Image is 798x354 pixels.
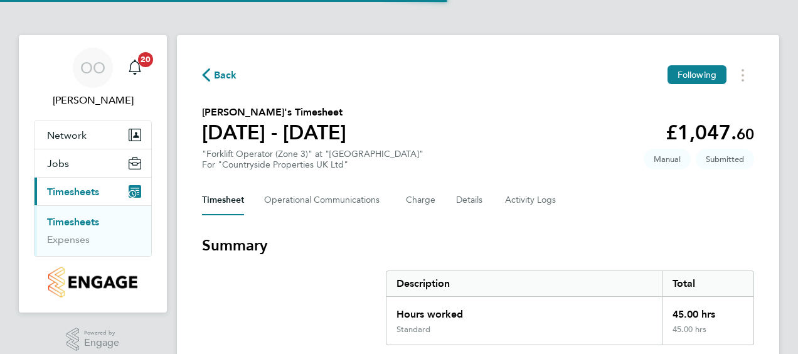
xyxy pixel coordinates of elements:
span: OO [80,60,105,76]
span: Following [678,69,716,80]
a: Expenses [47,233,90,245]
div: Total [662,271,753,296]
div: Standard [396,324,430,335]
a: 20 [122,48,147,88]
span: 60 [737,125,754,143]
div: "Forklift Operator (Zone 3)" at "[GEOGRAPHIC_DATA]" [202,149,423,170]
button: Jobs [35,149,151,177]
h1: [DATE] - [DATE] [202,120,346,145]
span: Network [47,129,87,141]
button: Details [456,185,485,215]
button: Activity Logs [505,185,558,215]
div: For "Countryside Properties UK Ltd" [202,159,423,170]
button: Following [668,65,726,84]
span: Engage [84,338,119,348]
div: 45.00 hrs [662,297,753,324]
div: Timesheets [35,205,151,256]
app-decimal: £1,047. [666,121,754,144]
span: Jobs [47,158,69,169]
a: Timesheets [47,216,99,228]
span: This timesheet is Submitted. [696,149,754,169]
span: Ondre Odain [34,93,152,108]
h2: [PERSON_NAME]'s Timesheet [202,105,346,120]
a: OO[PERSON_NAME] [34,48,152,108]
button: Charge [406,185,436,215]
button: Network [35,121,151,149]
div: Hours worked [386,297,662,324]
button: Timesheets Menu [731,65,754,85]
button: Timesheets [35,178,151,205]
span: This timesheet was manually created. [644,149,691,169]
nav: Main navigation [19,35,167,313]
img: countryside-properties-logo-retina.png [48,267,137,298]
span: 20 [138,52,153,67]
span: Back [214,68,237,83]
button: Timesheet [202,185,244,215]
span: Powered by [84,328,119,338]
a: Go to home page [34,267,152,298]
button: Back [202,67,237,83]
div: Description [386,271,662,296]
div: Summary [386,271,754,345]
a: Powered byEngage [66,328,120,351]
span: Timesheets [47,186,99,198]
button: Operational Communications [264,185,386,215]
div: 45.00 hrs [662,324,753,345]
h3: Summary [202,235,754,255]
